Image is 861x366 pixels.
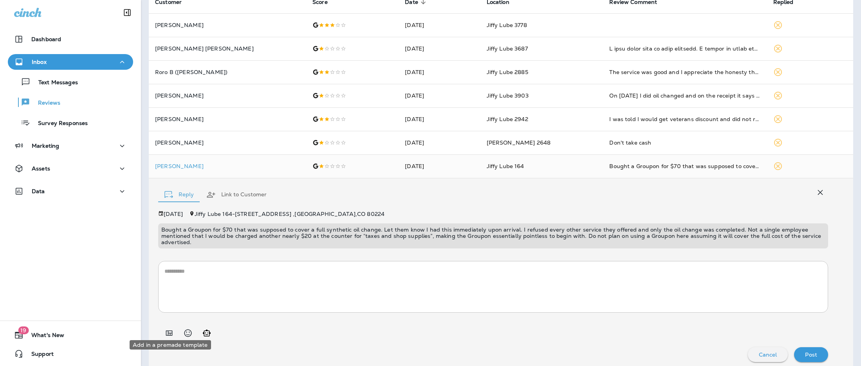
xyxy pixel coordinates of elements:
[199,325,215,341] button: Generate AI response
[399,131,480,154] td: [DATE]
[155,69,300,75] p: Roro B ([PERSON_NAME])
[609,68,760,76] div: The service was good and I appreciate the honesty that came from the workers just didn't like the...
[155,163,300,169] p: [PERSON_NAME]
[155,22,300,28] p: [PERSON_NAME]
[30,100,60,107] p: Reviews
[116,5,138,20] button: Collapse Sidebar
[399,154,480,178] td: [DATE]
[487,22,527,29] span: Jiffy Lube 3778
[399,13,480,37] td: [DATE]
[399,60,480,84] td: [DATE]
[155,140,300,146] p: [PERSON_NAME]
[609,162,760,170] div: Bought a Groupon for $70 that was supposed to cover a full synthetic oil change. Let them know I ...
[161,325,177,341] button: Add in a premade template
[487,92,529,99] span: Jiffy Lube 3903
[32,188,45,194] p: Data
[8,183,133,199] button: Data
[609,115,760,123] div: I was told I would get veterans discount and did not receive it I asked for medium priced battery...
[31,36,61,42] p: Dashboard
[8,31,133,47] button: Dashboard
[195,210,384,217] span: Jiffy Lube 164 - [STREET_ADDRESS] , [GEOGRAPHIC_DATA] , CO 80224
[30,120,88,127] p: Survey Responses
[759,352,777,358] p: Cancel
[8,161,133,176] button: Assets
[609,45,760,53] div: I will begin with my tire rotation. I wanted my tires rotated from left front to back right and f...
[155,163,300,169] div: Click to view Customer Drawer
[155,45,300,52] p: [PERSON_NAME] [PERSON_NAME]
[609,92,760,100] div: On 9/11/2025 I did oil changed and on the receipt it says added windsheild fluid and coolant leve...
[805,352,817,358] p: Post
[200,181,273,209] button: Link to Customer
[8,94,133,111] button: Reviews
[158,181,200,209] button: Reply
[23,351,54,360] span: Support
[32,143,59,149] p: Marketing
[8,74,133,90] button: Text Messages
[8,346,133,362] button: Support
[399,107,480,131] td: [DATE]
[164,211,183,217] p: [DATE]
[161,226,825,245] p: Bought a Groupon for $70 that was supposed to cover a full synthetic oil change. Let them know I ...
[32,165,50,172] p: Assets
[609,139,760,147] div: Don't take cash
[748,347,788,362] button: Cancel
[8,114,133,131] button: Survey Responses
[8,54,133,70] button: Inbox
[399,84,480,107] td: [DATE]
[487,163,524,170] span: Jiffy Lube 164
[31,79,78,87] p: Text Messages
[32,59,47,65] p: Inbox
[794,347,828,362] button: Post
[180,325,196,341] button: Select an emoji
[155,92,300,99] p: [PERSON_NAME]
[8,327,133,343] button: 19What's New
[23,332,64,341] span: What's New
[130,340,211,350] div: Add in a premade template
[487,45,528,52] span: Jiffy Lube 3687
[487,69,528,76] span: Jiffy Lube 2885
[8,138,133,154] button: Marketing
[399,37,480,60] td: [DATE]
[487,116,528,123] span: Jiffy Lube 2942
[18,326,29,334] span: 19
[155,116,300,122] p: [PERSON_NAME]
[487,139,551,146] span: [PERSON_NAME] 2648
